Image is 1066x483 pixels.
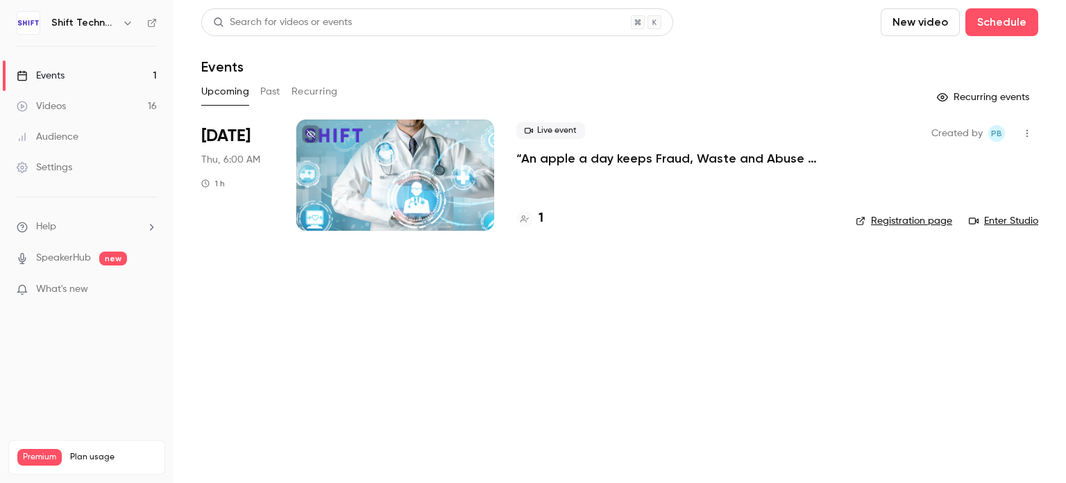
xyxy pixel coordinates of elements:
[201,125,251,147] span: [DATE]
[881,8,960,36] button: New video
[17,220,157,234] li: help-dropdown-opener
[991,125,1002,142] span: PB
[931,125,983,142] span: Created by
[201,178,225,189] div: 1 h
[516,150,834,167] a: “An apple a day keeps Fraud, Waste and Abuse away”: How advanced technologies prevent errors, abu...
[51,16,117,30] h6: Shift Technology
[36,251,91,265] a: SpeakerHub
[516,122,585,139] span: Live event
[17,99,66,113] div: Videos
[17,12,40,34] img: Shift Technology
[201,58,244,75] h1: Events
[969,214,1038,228] a: Enter Studio
[516,209,543,228] a: 1
[17,449,62,466] span: Premium
[36,282,88,297] span: What's new
[70,452,156,463] span: Plan usage
[213,15,352,30] div: Search for videos or events
[988,125,1005,142] span: Pauline Babouhot
[99,252,127,265] span: new
[140,284,157,296] iframe: Noticeable Trigger
[931,86,1038,108] button: Recurring events
[17,69,65,83] div: Events
[965,8,1038,36] button: Schedule
[201,120,274,231] div: Nov 13 Thu, 12:00 PM (Europe/Paris)
[17,130,78,144] div: Audience
[291,81,338,103] button: Recurring
[36,220,56,234] span: Help
[17,161,72,174] div: Settings
[539,209,543,228] h4: 1
[260,81,280,103] button: Past
[201,81,249,103] button: Upcoming
[201,153,260,167] span: Thu, 6:00 AM
[856,214,952,228] a: Registration page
